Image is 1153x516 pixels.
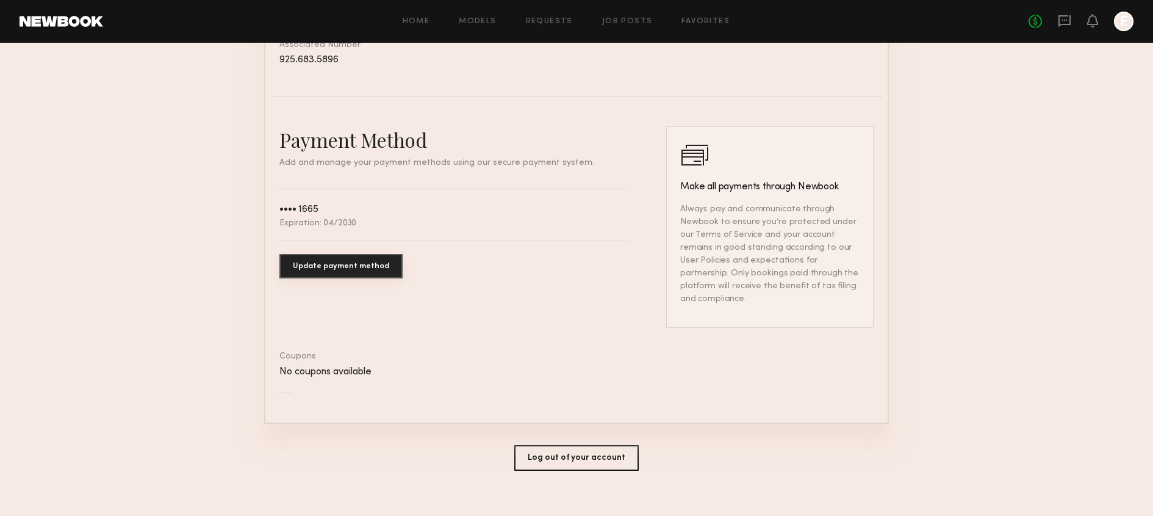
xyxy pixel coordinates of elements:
a: Job Posts [602,18,653,26]
span: 925.683.5896 [279,55,339,65]
div: Coupons [279,352,874,361]
div: •••• 1665 [279,205,318,215]
div: No coupons available [279,367,874,377]
a: Models [459,18,496,26]
a: Requests [526,18,573,26]
div: Expiration: 04/2030 [279,219,356,228]
p: Add and manage your payment methods using our secure payment system. [279,159,630,167]
p: Always pay and communicate through Newbook to ensure you’re protected under our Terms of Service ... [680,203,860,305]
a: E [1114,12,1133,31]
h2: Payment Method [279,126,630,153]
button: Log out of your account [514,445,639,471]
div: Associated Number [279,38,874,67]
a: Favorites [681,18,730,26]
h3: Make all payments through Newbook [680,180,860,194]
a: Home [403,18,430,26]
button: Update payment method [279,254,403,278]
